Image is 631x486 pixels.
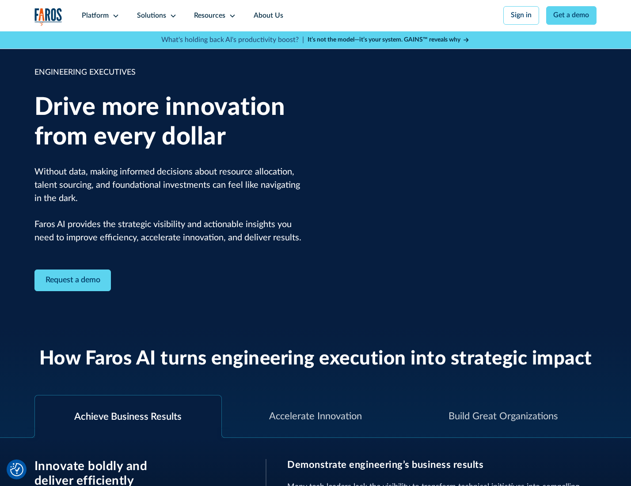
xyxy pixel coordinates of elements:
[34,270,111,291] a: Contact Modal
[194,11,225,21] div: Resources
[34,67,303,79] div: ENGINEERING EXECUTIVES
[39,347,592,371] h2: How Faros AI turns engineering execution into strategic impact
[10,463,23,476] button: Cookie Settings
[74,410,182,424] div: Achieve Business Results
[34,93,303,152] h1: Drive more innovation from every dollar
[137,11,166,21] div: Solutions
[546,6,597,25] a: Get a demo
[161,35,304,46] p: What's holding back AI's productivity boost? |
[34,8,63,26] img: Logo of the analytics and reporting company Faros.
[82,11,109,21] div: Platform
[503,6,539,25] a: Sign in
[449,409,558,424] div: Build Great Organizations
[10,463,23,476] img: Revisit consent button
[308,37,460,43] strong: It’s not the model—it’s your system. GAINS™ reveals why
[308,35,470,45] a: It’s not the model—it’s your system. GAINS™ reveals why
[34,166,303,245] p: Without data, making informed decisions about resource allocation, talent sourcing, and foundatio...
[269,409,362,424] div: Accelerate Innovation
[287,459,597,471] h3: Demonstrate engineering’s business results
[34,8,63,26] a: home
